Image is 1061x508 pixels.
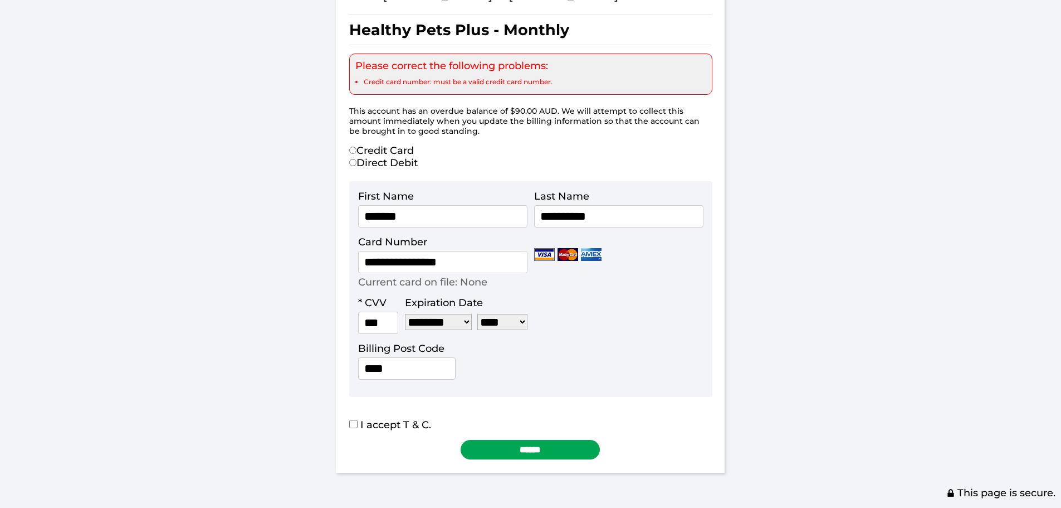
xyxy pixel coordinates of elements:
label: I accept T & C. [349,419,431,431]
label: * CVV [358,297,387,309]
label: Last Name [534,190,589,202]
img: Mastercard [558,248,578,261]
li: Credit card number: must be a valid credit card number. [364,78,552,88]
h1: Healthy Pets Plus - Monthly [349,14,711,45]
p: Please correct the following problems: [350,54,723,78]
label: Direct Debit [349,157,418,169]
img: Amex [581,248,602,261]
label: Credit Card [349,144,414,157]
input: Direct Debit [349,159,356,166]
label: Expiration Date [405,297,483,309]
label: Billing Post Code [358,342,444,355]
img: Visa [534,248,555,261]
label: First Name [358,190,414,202]
label: Card Number [358,236,427,248]
input: Credit Card [349,147,356,154]
span: This page is secure. [946,487,1055,499]
p: Current card on file: None [358,276,487,288]
input: I accept T & C. [349,420,358,428]
p: This account has an overdue balance of $90.00 AUD. We will attempt to collect this amount immedia... [349,106,711,136]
